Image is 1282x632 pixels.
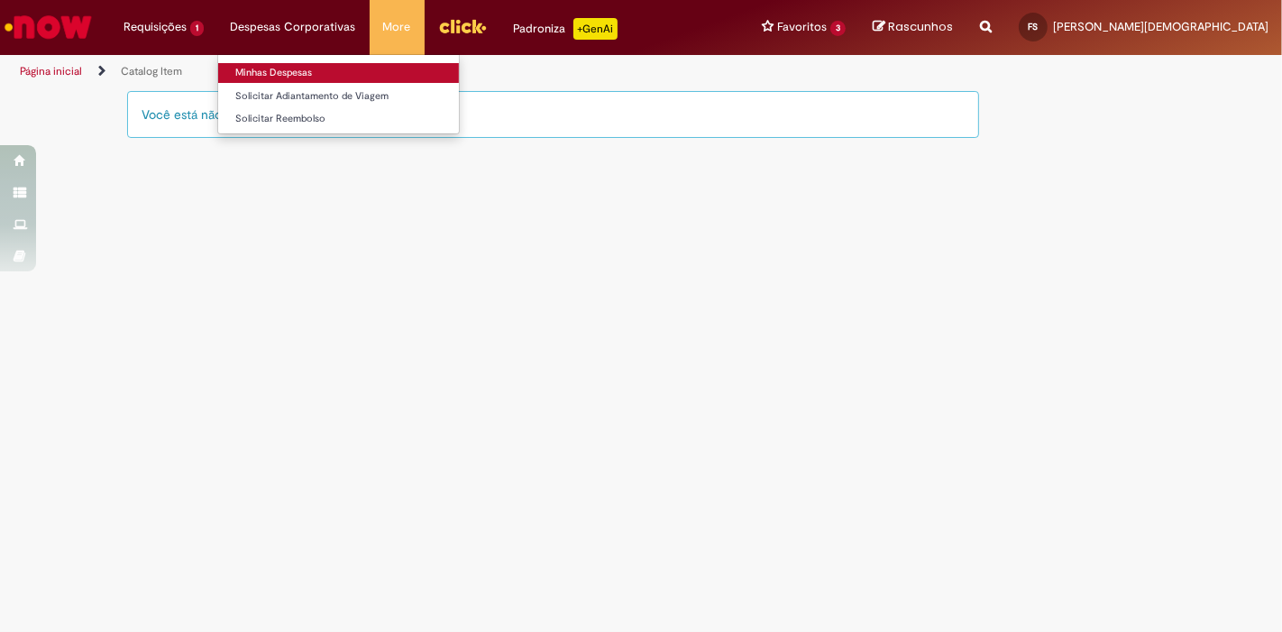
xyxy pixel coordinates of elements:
span: 3 [830,21,846,36]
span: Rascunhos [888,18,953,35]
a: Rascunhos [873,19,953,36]
ul: Trilhas de página [14,55,841,88]
span: More [383,18,411,36]
div: Padroniza [514,18,618,40]
span: 1 [190,21,204,36]
a: Catalog Item [121,64,182,78]
a: Página inicial [20,64,82,78]
div: Você está não autorizado, ou o registro não é válido. [127,91,979,138]
span: Favoritos [777,18,827,36]
span: Despesas Corporativas [231,18,356,36]
img: click_logo_yellow_360x200.png [438,13,487,40]
ul: Despesas Corporativas [217,54,460,134]
p: +GenAi [573,18,618,40]
span: [PERSON_NAME][DEMOGRAPHIC_DATA] [1053,19,1268,34]
img: ServiceNow [2,9,95,45]
span: Requisições [124,18,187,36]
span: FS [1029,21,1039,32]
a: Minhas Despesas [218,63,459,83]
a: Solicitar Adiantamento de Viagem [218,87,459,106]
a: Solicitar Reembolso [218,109,459,129]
